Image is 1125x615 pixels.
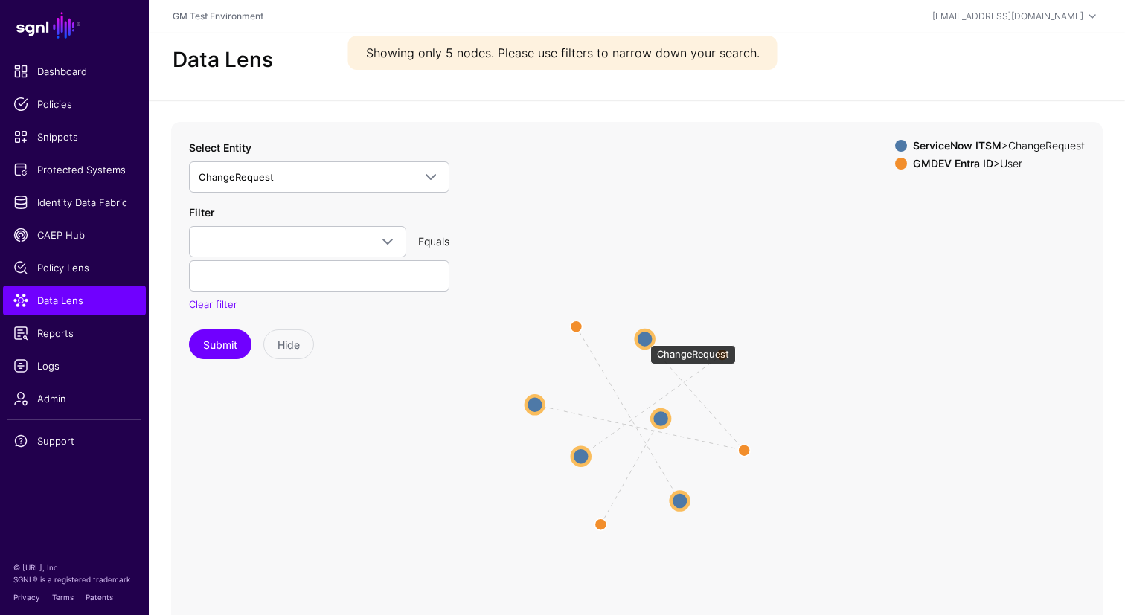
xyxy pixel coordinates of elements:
[13,195,135,210] span: Identity Data Fabric
[86,593,113,602] a: Patents
[13,129,135,144] span: Snippets
[13,64,135,79] span: Dashboard
[3,286,146,315] a: Data Lens
[3,318,146,348] a: Reports
[913,139,1001,152] strong: ServiceNow ITSM
[412,234,455,249] div: Equals
[913,157,993,170] strong: GMDEV Entra ID
[13,260,135,275] span: Policy Lens
[3,351,146,381] a: Logs
[13,293,135,308] span: Data Lens
[13,561,135,573] p: © [URL], Inc
[3,187,146,217] a: Identity Data Fabric
[189,329,251,359] button: Submit
[3,122,146,152] a: Snippets
[13,358,135,373] span: Logs
[13,573,135,585] p: SGNL® is a registered trademark
[650,345,736,364] div: ChangeRequest
[13,162,135,177] span: Protected Systems
[52,593,74,602] a: Terms
[199,171,274,183] span: ChangeRequest
[910,140,1088,152] div: > ChangeRequest
[189,205,214,220] label: Filter
[13,97,135,112] span: Policies
[13,593,40,602] a: Privacy
[3,384,146,413] a: Admin
[173,48,273,73] h2: Data Lens
[13,391,135,406] span: Admin
[173,10,263,22] a: GM Test Environment
[189,140,251,155] label: Select Entity
[13,434,135,448] span: Support
[910,158,1088,170] div: > User
[9,9,140,42] a: SGNL
[13,326,135,341] span: Reports
[3,220,146,250] a: CAEP Hub
[189,298,237,310] a: Clear filter
[3,57,146,86] a: Dashboard
[263,329,314,359] button: Hide
[932,10,1083,23] div: [EMAIL_ADDRESS][DOMAIN_NAME]
[13,228,135,242] span: CAEP Hub
[3,155,146,184] a: Protected Systems
[3,89,146,119] a: Policies
[3,253,146,283] a: Policy Lens
[348,36,778,70] div: Showing only 5 nodes. Please use filters to narrow down your search.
